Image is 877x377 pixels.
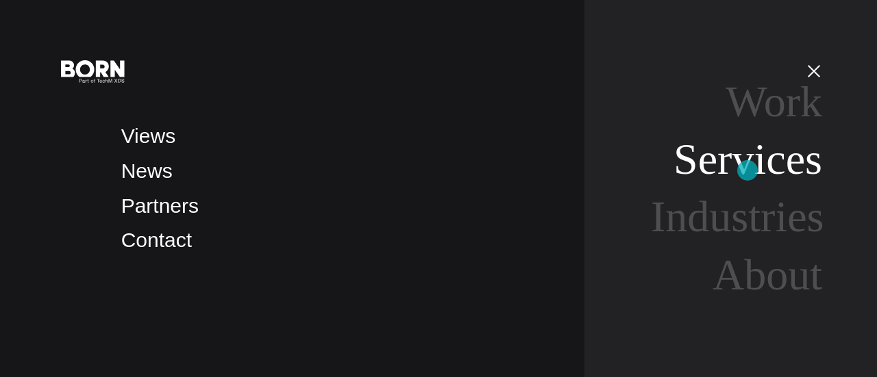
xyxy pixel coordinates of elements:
[726,77,822,126] a: Work
[121,229,192,251] a: Contact
[713,250,822,299] a: About
[651,192,824,241] a: Industries
[121,194,199,217] a: Partners
[674,135,822,183] a: Services
[121,125,175,147] a: Views
[798,56,830,85] button: Open
[121,159,173,182] a: News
